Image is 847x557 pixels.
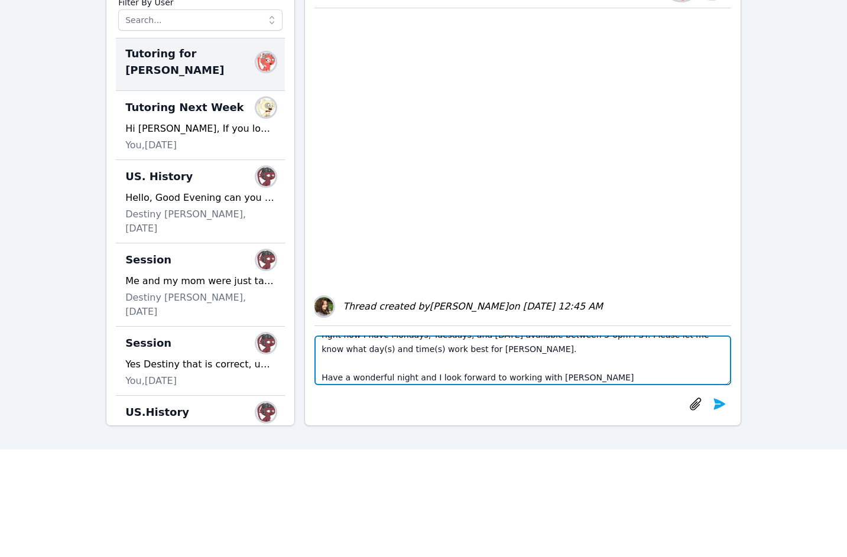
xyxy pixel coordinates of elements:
div: SessionDestiny Nico TiradoYes Destiny that is correct, unless you commit to 10 or more sessions, ... [116,327,285,396]
div: Thread created by [PERSON_NAME] on [DATE] 12:45 AM [343,299,603,314]
div: Hi [PERSON_NAME], If you look on the white board, I provided help for you to answer you last ques... [125,122,275,136]
div: US. HistoryDestiny Nico TiradoHello, Good Evening can you please let me know how the conversion c... [116,160,285,243]
div: Me and my mom were just talking and we were wondering if there's anyway you can work with me outs... [125,274,275,288]
div: SessionDestiny Nico TiradoMe and my mom were just talking and we were wondering if there's anyway... [116,243,285,327]
img: Destiny Nico Tirado [257,334,275,353]
span: You, [DATE] [125,138,177,152]
span: Session [125,335,171,351]
div: Tutoring Next WeekKira DubovskaHi [PERSON_NAME], If you look on the white board, I provided help ... [116,91,285,160]
div: US.HistoryDestiny Nico TiradoAwww, thank you for your kind words :) You are such a great student ... [116,396,285,465]
span: Session [125,252,171,268]
img: Destiny Nico Tirado [257,403,275,422]
img: Diana Carle [314,297,333,316]
div: Hello, Good Evening can you please let me know how the conversion chart works for the regents. I ... [125,191,275,205]
img: Kira Dubovska [257,98,275,117]
img: Yuliya Shekhtman [257,53,275,71]
img: Destiny Nico Tirado [257,167,275,186]
span: Tutoring Next Week [125,99,244,116]
textarea: Hello [PERSON_NAME], I am [PERSON_NAME]'s new tutor and I wanted to set up a time for him and I t... [314,335,731,385]
span: US. History [125,168,193,185]
input: Search... [118,9,283,31]
span: Destiny [PERSON_NAME], [DATE] [125,207,275,236]
span: Destiny [PERSON_NAME], [DATE] [125,291,275,319]
div: Tutoring for [PERSON_NAME]Yuliya Shekhtman [116,38,285,91]
div: Yes Destiny that is correct, unless you commit to 10 or more sessions, then it is $100 per hour s... [125,357,275,372]
span: US.History [125,404,189,421]
span: Tutoring for [PERSON_NAME] [125,45,261,79]
span: You, [DATE] [125,374,177,388]
img: Destiny Nico Tirado [257,250,275,269]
